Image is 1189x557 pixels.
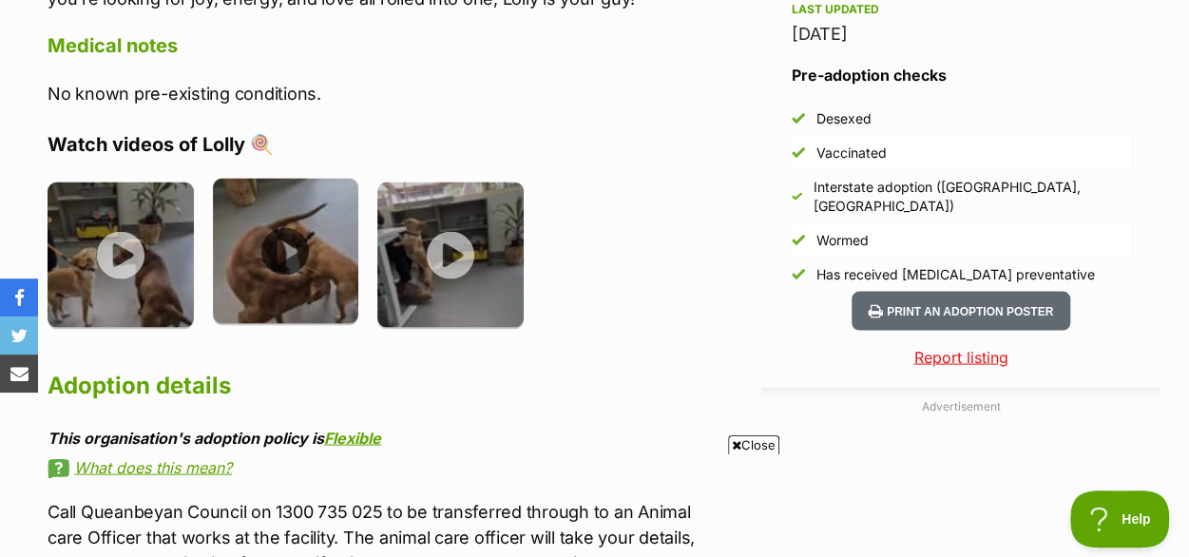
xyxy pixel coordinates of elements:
[48,429,708,446] div: This organisation's adoption policy is
[792,111,805,125] img: Yes
[792,2,1130,17] div: Last updated
[728,435,779,454] span: Close
[792,267,805,280] img: Yes
[324,428,381,447] a: Flexible
[48,80,708,106] p: No known pre-existing conditions.
[852,291,1070,330] button: Print an adoption poster
[48,33,708,58] h4: Medical notes
[48,182,194,328] img: x4hzvwqmoxnyjkctr9v5.jpg
[1070,490,1170,547] iframe: Help Scout Beacon - Open
[816,230,869,249] div: Wormed
[761,345,1160,368] a: Report listing
[377,182,524,328] img: d2jlzkkun5lhp7e7tcb0.jpg
[792,21,1130,48] div: [DATE]
[792,145,805,159] img: Yes
[48,131,708,156] h4: Watch videos of Lolly 🍭
[134,462,1056,547] iframe: Advertisement
[48,364,708,406] h2: Adoption details
[814,177,1130,215] div: Interstate adoption ([GEOGRAPHIC_DATA], [GEOGRAPHIC_DATA])
[792,233,805,246] img: Yes
[816,143,887,162] div: Vaccinated
[816,264,1095,283] div: Has received [MEDICAL_DATA] preventative
[816,108,872,127] div: Desexed
[48,458,708,475] a: What does this mean?
[213,178,359,324] img: g09yebjiqa3ajxizoyna.jpg
[792,63,1130,86] h3: Pre-adoption checks
[792,191,802,202] img: Yes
